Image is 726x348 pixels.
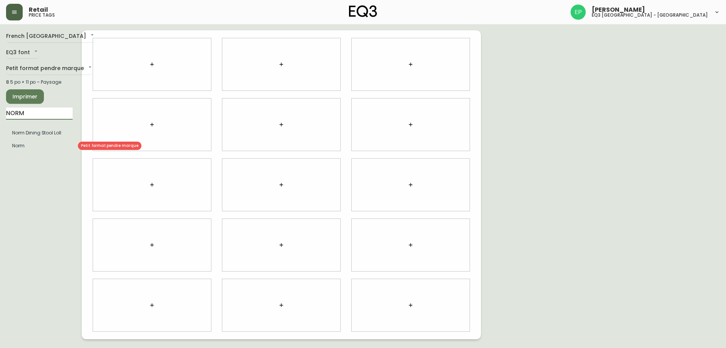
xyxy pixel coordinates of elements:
[6,126,73,139] li: Petit format pendre marque
[571,5,586,20] img: edb0eb29d4ff191ed42d19acdf48d771
[592,7,645,13] span: [PERSON_NAME]
[6,89,44,104] button: Imprimer
[6,30,95,43] div: French [GEOGRAPHIC_DATA]
[6,62,93,75] div: Petit format pendre marque
[6,139,73,152] li: Norm
[6,108,73,120] input: Recherche
[29,7,48,13] span: Retail
[349,5,377,17] img: logo
[12,92,38,101] span: Imprimer
[592,13,708,17] h5: eq3 [GEOGRAPHIC_DATA] - [GEOGRAPHIC_DATA]
[6,79,73,86] div: 8.5 po × 11 po – Paysage
[6,47,39,59] div: EQ3 font
[29,13,55,17] h5: price tags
